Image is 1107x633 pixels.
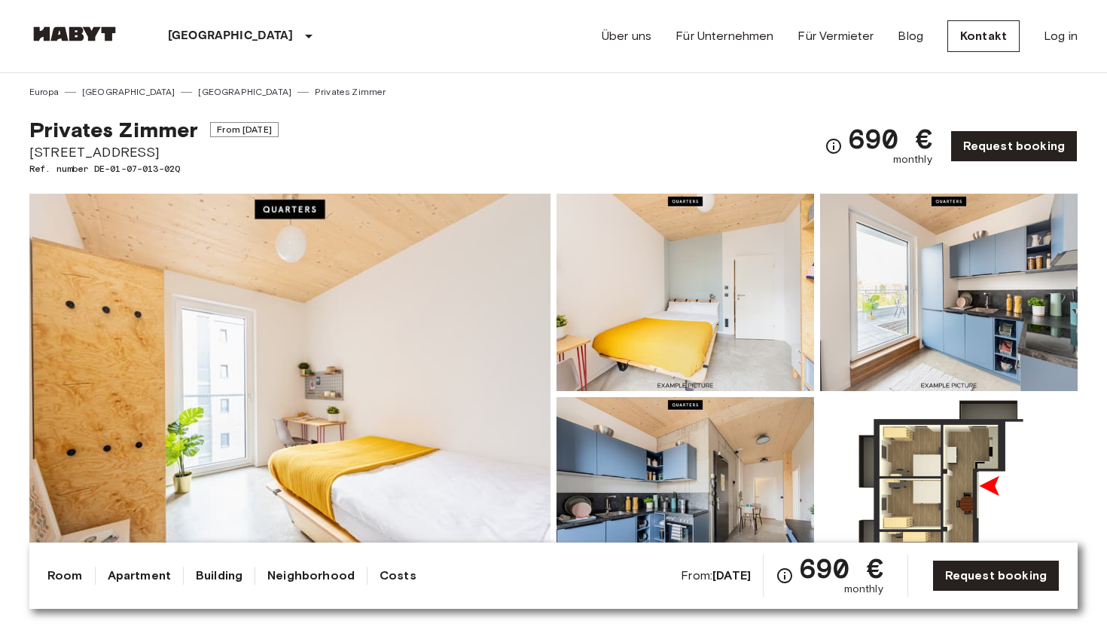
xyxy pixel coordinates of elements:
a: Für Vermieter [797,27,874,45]
span: Privates Zimmer [29,117,198,142]
span: monthly [844,582,883,597]
span: From [DATE] [210,122,279,137]
span: [STREET_ADDRESS] [29,142,279,162]
b: [DATE] [712,568,751,583]
a: Building [196,567,242,585]
img: Picture of unit DE-01-07-013-02Q [557,397,814,595]
a: Über uns [602,27,651,45]
span: monthly [893,152,932,167]
svg: Check cost overview for full price breakdown. Please note that discounts apply to new joiners onl... [776,567,794,585]
img: Habyt [29,26,120,41]
a: Costs [380,567,416,585]
a: Room [47,567,83,585]
a: [GEOGRAPHIC_DATA] [198,85,291,99]
span: 690 € [800,555,883,582]
img: Marketing picture of unit DE-01-07-013-02Q [29,194,550,595]
a: Privates Zimmer [315,85,386,99]
a: Europa [29,85,59,99]
p: [GEOGRAPHIC_DATA] [168,27,294,45]
a: Log in [1044,27,1078,45]
a: [GEOGRAPHIC_DATA] [82,85,175,99]
span: Ref. number DE-01-07-013-02Q [29,162,279,176]
svg: Check cost overview for full price breakdown. Please note that discounts apply to new joiners onl... [825,137,843,155]
img: Picture of unit DE-01-07-013-02Q [820,194,1078,391]
span: From: [681,567,751,584]
a: Kontakt [947,20,1020,52]
img: Picture of unit DE-01-07-013-02Q [557,194,814,391]
a: Apartment [108,567,171,585]
a: Request booking [932,560,1060,592]
img: Picture of unit DE-01-07-013-02Q [820,397,1078,595]
a: Für Unternehmen [675,27,773,45]
a: Request booking [950,130,1078,162]
span: 690 € [849,125,932,152]
a: Blog [898,27,923,45]
a: Neighborhood [267,567,355,585]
